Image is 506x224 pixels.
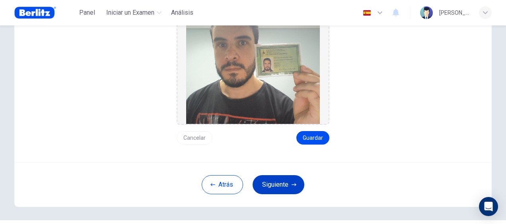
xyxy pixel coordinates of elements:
img: preview screemshot [186,21,320,124]
img: Berlitz Brasil logo [14,5,56,21]
img: es [362,10,372,16]
button: Iniciar un Examen [103,6,165,20]
button: Siguiente [253,175,304,194]
button: Cancelar [177,131,212,145]
button: Guardar [296,131,329,145]
span: Análisis [171,8,193,17]
button: Análisis [168,6,197,20]
button: Atrás [202,175,243,194]
button: Panel [74,6,100,20]
div: Open Intercom Messenger [479,197,498,216]
div: [PERSON_NAME] [439,8,469,17]
span: Panel [79,8,95,17]
img: Profile picture [420,6,433,19]
a: Berlitz Brasil logo [14,5,74,21]
div: Necesitas una licencia para acceder a este contenido [168,6,197,20]
span: Iniciar un Examen [106,8,154,17]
